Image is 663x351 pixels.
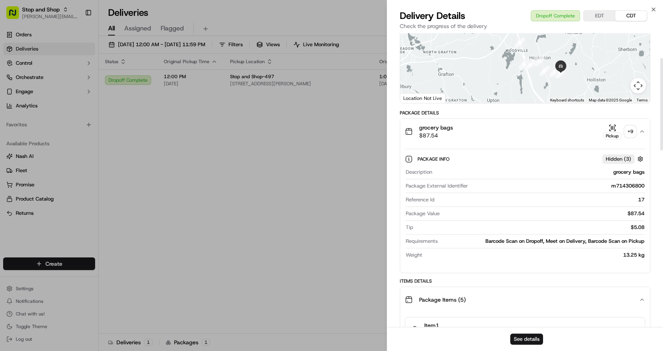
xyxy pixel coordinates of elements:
button: Hidden (3) [602,154,645,164]
a: 📗Knowledge Base [5,111,64,126]
div: $5.08 [416,224,644,231]
span: Item 1 [424,322,453,329]
button: Map camera controls [630,78,646,94]
div: grocery bags$87.54Pickup+9 [400,144,650,273]
p: Check the progress of the delivery [400,22,650,30]
span: Package External Identifier [406,182,468,190]
span: Description [406,169,432,176]
div: 17 [438,196,644,203]
div: + 9 [625,126,636,137]
div: 24 [516,56,532,73]
div: 📗 [8,115,14,122]
button: grocery bags$87.54Pickup+9 [400,119,650,144]
button: CDT [615,11,647,21]
div: Pickup [603,133,622,139]
div: Start new chat [27,75,129,83]
span: Pylon [79,134,96,140]
button: EDT [584,11,615,21]
div: Location Not Live [400,93,446,103]
button: Package Items (5) [400,287,650,312]
span: Map data ©2025 Google [589,98,632,102]
button: Keyboard shortcuts [550,98,584,103]
span: Package Value [406,210,440,217]
a: Open this area in Google Maps (opens a new window) [402,93,428,103]
span: grocery bags [419,124,453,131]
span: Requirements [406,238,438,245]
img: 1736555255976-a54dd68f-1ca7-489b-9aae-adbdc363a1c4 [8,75,22,90]
div: 28 [547,64,563,80]
div: 13.25 kg [425,252,644,259]
span: Tip [406,224,413,231]
span: Package Info [418,156,451,162]
span: Package Items ( 5 ) [419,296,466,304]
span: Weight [406,252,422,259]
div: 💻 [67,115,73,122]
div: 23 [511,34,528,51]
p: Welcome 👋 [8,32,144,44]
div: $87.54 [443,210,644,217]
div: Package Details [400,110,650,116]
div: 27 [536,62,553,79]
div: Barcode Scan on Dropoff, Meet on Delivery, Barcode Scan on Pickup [441,238,644,245]
span: API Documentation [75,114,127,122]
span: $87.54 [419,131,453,139]
div: m714306800 [471,182,644,190]
img: Nash [8,8,24,24]
a: Terms (opens in new tab) [637,98,648,102]
button: See details [510,334,543,345]
div: 26 [531,53,548,69]
div: Items Details [400,278,650,284]
input: Got a question? Start typing here... [21,51,142,59]
span: Hidden ( 3 ) [606,156,631,163]
div: grocery bags [435,169,644,176]
img: Google [402,93,428,103]
button: Item1 [405,317,645,340]
a: Powered byPylon [56,133,96,140]
div: We're available if you need us! [27,83,100,90]
span: Delivery Details [400,9,465,22]
a: 💻API Documentation [64,111,130,126]
button: Pickup+9 [603,124,636,139]
span: Reference Id [406,196,435,203]
div: 25 [522,56,539,73]
button: Start new chat [134,78,144,87]
span: Knowledge Base [16,114,60,122]
button: Pickup [603,124,622,139]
